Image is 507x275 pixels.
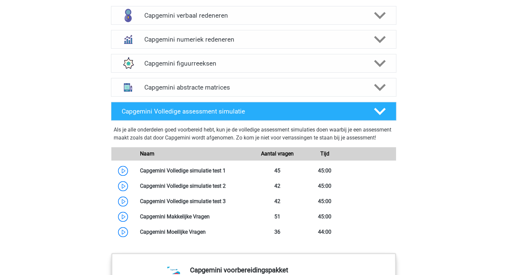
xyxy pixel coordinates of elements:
div: Capgemini Makkelijke Vragen [135,213,254,221]
img: figuurreeksen [119,55,137,72]
img: verbaal redeneren [119,7,137,24]
a: Capgemini Volledige assessment simulatie [108,102,399,121]
h4: Capgemini Volledige assessment simulatie [122,108,363,115]
a: figuurreeksen Capgemini figuurreeksen [108,54,399,73]
div: Capgemini Volledige simulatie test 1 [135,167,254,175]
h4: Capgemini verbaal redeneren [144,12,363,19]
a: abstracte matrices Capgemini abstracte matrices [108,78,399,97]
div: Aantal vragen [253,150,301,158]
h4: Capgemini figuurreeksen [144,60,363,67]
div: Capgemini Volledige simulatie test 2 [135,182,254,190]
a: numeriek redeneren Capgemini numeriek redeneren [108,30,399,49]
div: Capgemini Volledige simulatie test 3 [135,197,254,205]
div: Als je alle onderdelen goed voorbereid hebt, kun je de volledige assessment simulaties doen waarb... [114,126,394,144]
div: Naam [135,150,254,158]
img: abstracte matrices [119,79,137,96]
h4: Capgemini abstracte matrices [144,84,363,91]
a: verbaal redeneren Capgemini verbaal redeneren [108,6,399,25]
img: numeriek redeneren [119,31,137,48]
div: Tijd [301,150,348,158]
div: Capgemini Moeilijke Vragen [135,228,254,236]
h4: Capgemini numeriek redeneren [144,36,363,43]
